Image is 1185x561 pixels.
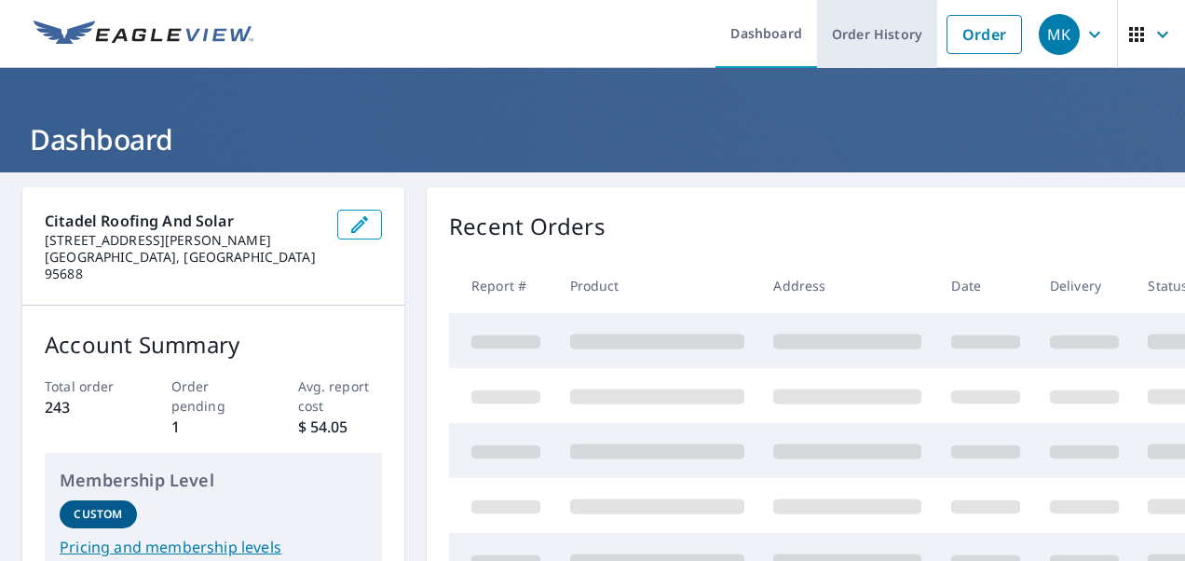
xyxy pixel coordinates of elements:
[60,468,367,493] p: Membership Level
[758,258,936,313] th: Address
[45,232,322,249] p: [STREET_ADDRESS][PERSON_NAME]
[1039,14,1080,55] div: MK
[60,536,367,558] a: Pricing and membership levels
[45,210,322,232] p: Citadel Roofing And Solar
[45,396,129,418] p: 243
[936,258,1035,313] th: Date
[555,258,759,313] th: Product
[45,376,129,396] p: Total order
[298,376,383,416] p: Avg. report cost
[298,416,383,438] p: $ 54.05
[171,376,256,416] p: Order pending
[34,21,253,48] img: EV Logo
[22,120,1163,158] h1: Dashboard
[45,328,382,362] p: Account Summary
[449,210,606,243] p: Recent Orders
[74,506,122,523] p: Custom
[171,416,256,438] p: 1
[45,249,322,282] p: [GEOGRAPHIC_DATA], [GEOGRAPHIC_DATA] 95688
[947,15,1022,54] a: Order
[449,258,555,313] th: Report #
[1035,258,1134,313] th: Delivery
